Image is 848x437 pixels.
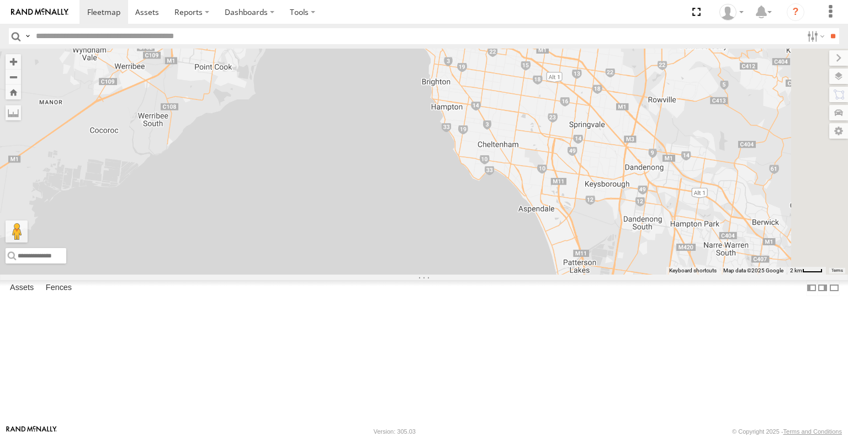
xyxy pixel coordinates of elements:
label: Search Query [23,28,32,44]
button: Zoom Home [6,85,21,99]
label: Assets [4,281,39,296]
img: rand-logo.svg [11,8,68,16]
label: Hide Summary Table [829,280,840,296]
label: Fences [40,281,77,296]
label: Dock Summary Table to the Left [806,280,817,296]
button: Map scale: 2 km per 33 pixels [787,267,826,275]
i: ? [787,3,804,21]
label: Search Filter Options [803,28,826,44]
span: Map data ©2025 Google [723,267,783,273]
a: Terms and Conditions [783,428,842,435]
label: Measure [6,105,21,120]
label: Dock Summary Table to the Right [817,280,828,296]
button: Zoom out [6,69,21,85]
div: © Copyright 2025 - [732,428,842,435]
a: Terms [831,268,843,272]
button: Zoom in [6,54,21,69]
label: Map Settings [829,123,848,139]
div: John Vu [715,4,748,20]
button: Keyboard shortcuts [669,267,717,275]
a: Visit our Website [6,426,57,437]
div: Version: 305.03 [374,428,416,435]
span: 2 km [790,267,802,273]
button: Drag Pegman onto the map to open Street View [6,220,28,243]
